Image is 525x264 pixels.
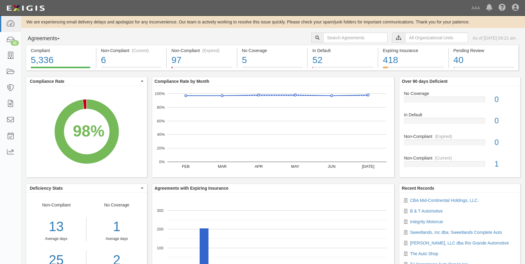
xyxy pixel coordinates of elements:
a: B & T Automotive [410,209,443,213]
text: 200 [157,227,163,231]
div: Pending Review [453,48,514,54]
b: Compliance Rate by Month [155,79,209,84]
div: (Expired) [202,48,220,54]
div: In Default [312,48,373,54]
div: Non-Compliant (Expired) [171,48,232,54]
text: 100% [155,91,165,96]
i: Help Center - Complianz [499,4,506,12]
div: 40 [453,54,514,67]
div: 1 [490,159,520,170]
div: 0 [490,137,520,148]
div: Average days [91,236,142,241]
a: Compliant5,336 [26,67,96,72]
text: [DATE] [362,164,374,169]
div: Expiring Insurance [383,48,444,54]
text: 300 [157,208,163,213]
div: 13 [26,217,86,236]
div: We are experiencing email delivery delays and apologize for any inconvenience. Our team is active... [21,19,525,25]
a: [PERSON_NAME], LLC dba Rio Grande Automotive [410,241,509,245]
div: (Current) [132,48,149,54]
a: Non-Compliant(Expired)0 [404,133,516,155]
a: Expiring Insurance418 [378,67,448,72]
svg: A chart. [26,86,147,177]
a: Pending Review40 [449,67,519,72]
a: Non-Compliant(Current)6 [96,67,166,72]
b: Recent Records [402,186,434,191]
input: All Organizational Units [405,33,468,43]
div: 52 [312,54,373,67]
div: No Coverage [399,90,520,97]
text: 80% [157,105,165,110]
a: Non-Compliant(Expired)97 [167,67,237,72]
span: Deficiency Stats [30,185,139,191]
div: In Default [399,112,520,118]
div: Non-Compliant (Current) [101,48,162,54]
text: 40% [157,132,165,137]
div: As of [DATE] 09:21 am [473,35,516,41]
div: 418 [383,54,444,67]
a: No Coverage5 [237,67,307,72]
text: MAR [218,164,227,169]
b: Agreements with Expiring Insurance [155,186,229,191]
div: 0 [490,115,520,126]
svg: A chart. [152,86,394,177]
button: Deficiency Stats [26,184,147,192]
a: Integrity Motorcar [410,219,443,224]
a: The Auto Shop [410,251,438,256]
div: (Expired) [435,133,452,139]
text: MAY [291,164,299,169]
div: Non-Compliant [399,133,520,139]
div: Non-Compliant [399,155,520,161]
text: 60% [157,118,165,123]
text: 0% [159,160,165,164]
button: Agreements [26,33,72,45]
text: JUN [328,164,335,169]
div: 6 [101,54,162,67]
a: Sweetlands, Inc dba: Sweetlands Complete Auto [410,230,502,235]
div: Compliant [31,48,91,54]
div: 97 [171,54,232,67]
div: 1 [91,217,142,236]
a: No Coverage0 [404,90,516,112]
a: In Default0 [404,112,516,133]
div: 98% [73,120,105,143]
a: CBA Mid-Continental Holdings, LLC. [410,198,479,203]
text: FEB [182,164,190,169]
div: No Coverage [242,48,303,54]
div: 42 [11,40,19,46]
a: AAA [468,2,483,14]
div: 0 [490,94,520,105]
text: 20% [157,146,165,150]
div: 5,336 [31,54,91,67]
button: Compliance Rate [26,77,147,86]
div: Average days [26,236,86,241]
div: (Current) [435,155,452,161]
div: 5 [242,54,303,67]
span: Compliance Rate [30,78,139,84]
a: Non-Compliant(Current)1 [404,155,516,172]
a: In Default52 [308,67,378,72]
text: APR [254,164,263,169]
b: Over 90 days Deficient [402,79,447,84]
input: Search Agreements [323,33,387,43]
text: 100 [157,245,163,250]
img: logo-5460c22ac91f19d4615b14bd174203de0afe785f0fc80cf4dbbc73dc1793850b.png [5,3,47,14]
